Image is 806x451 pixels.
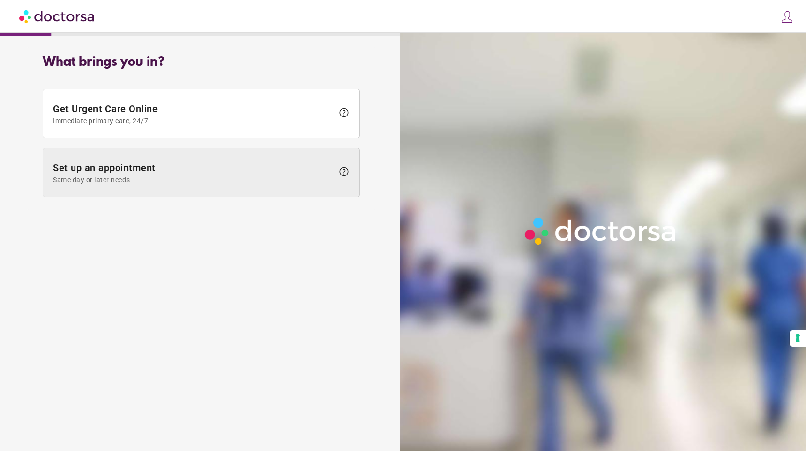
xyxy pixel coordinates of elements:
span: help [338,166,350,177]
button: Your consent preferences for tracking technologies [790,330,806,347]
span: Set up an appointment [53,162,333,184]
img: Doctorsa.com [19,5,96,27]
span: Immediate primary care, 24/7 [53,117,333,125]
span: Same day or later needs [53,176,333,184]
span: Get Urgent Care Online [53,103,333,125]
span: help [338,107,350,118]
img: Logo-Doctorsa-trans-White-partial-flat.png [521,213,682,249]
div: What brings you in? [43,55,360,70]
img: icons8-customer-100.png [780,10,794,24]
